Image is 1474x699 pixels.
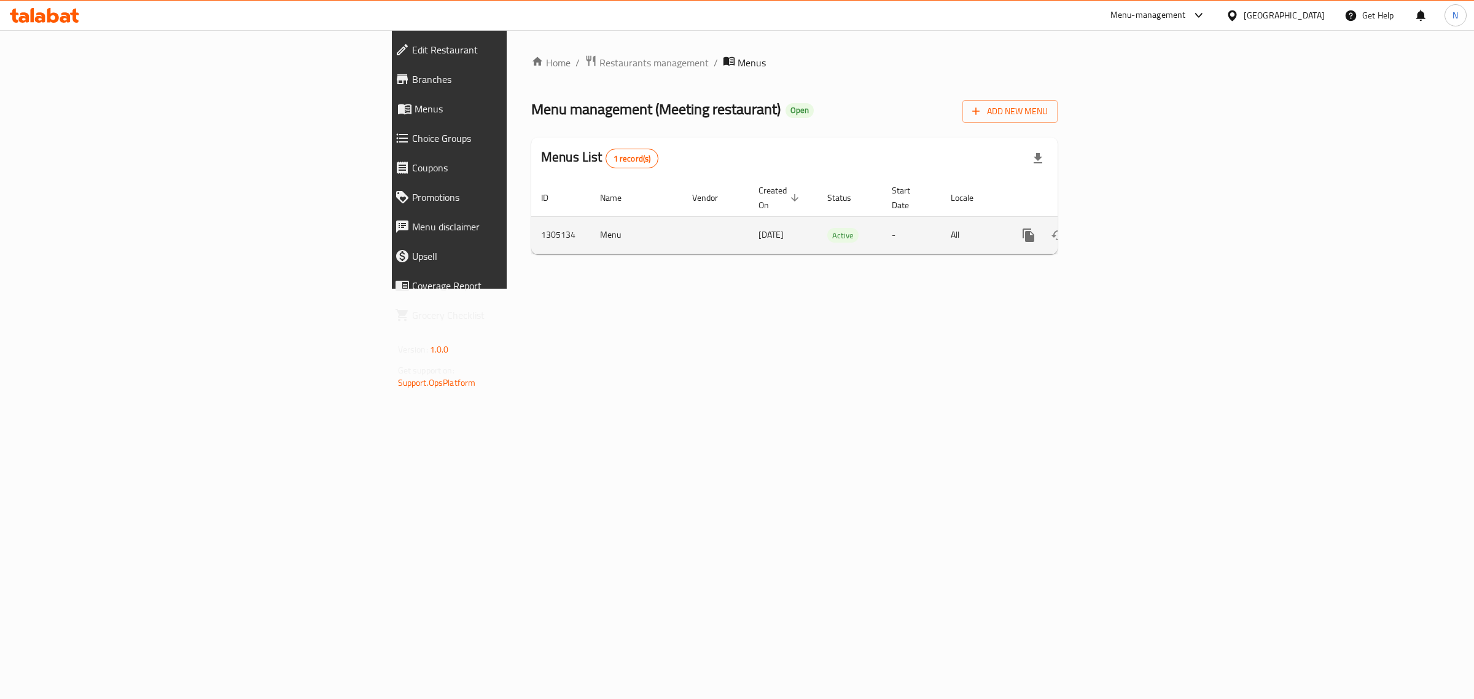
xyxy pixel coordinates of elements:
h2: Menus List [541,148,658,168]
span: Add New Menu [972,104,1048,119]
span: Version: [398,342,428,357]
a: Restaurants management [585,55,709,71]
span: ID [541,190,564,205]
span: Menu management ( Meeting restaurant ) [531,95,781,123]
a: Grocery Checklist [385,300,638,330]
span: Open [786,105,814,115]
th: Actions [1004,179,1142,217]
a: Promotions [385,182,638,212]
span: Vendor [692,190,734,205]
div: Open [786,103,814,118]
span: Upsell [412,249,628,264]
a: Support.OpsPlatform [398,375,476,391]
button: more [1014,221,1043,250]
td: All [941,216,1004,254]
span: [DATE] [758,227,784,243]
a: Upsell [385,241,638,271]
a: Coverage Report [385,271,638,300]
span: Status [827,190,867,205]
span: Start Date [892,183,926,213]
span: Coverage Report [412,278,628,293]
a: Edit Restaurant [385,35,638,64]
span: Active [827,228,859,243]
span: Promotions [412,190,628,205]
nav: breadcrumb [531,55,1058,71]
div: Active [827,228,859,243]
span: Get support on: [398,362,454,378]
span: 1.0.0 [430,342,449,357]
a: Coupons [385,153,638,182]
a: Menus [385,94,638,123]
a: Choice Groups [385,123,638,153]
span: Coupons [412,160,628,175]
div: [GEOGRAPHIC_DATA] [1244,9,1325,22]
button: Change Status [1043,221,1073,250]
a: Branches [385,64,638,94]
span: Branches [412,72,628,87]
a: Menu disclaimer [385,212,638,241]
div: Menu-management [1110,8,1186,23]
span: Choice Groups [412,131,628,146]
div: Total records count [606,149,659,168]
span: 1 record(s) [606,153,658,165]
span: Grocery Checklist [412,308,628,322]
span: Name [600,190,638,205]
span: Menu disclaimer [412,219,628,234]
span: Restaurants management [599,55,709,70]
table: enhanced table [531,179,1142,254]
span: Menus [415,101,628,116]
span: Menus [738,55,766,70]
span: Created On [758,183,803,213]
div: Export file [1023,144,1053,173]
span: Locale [951,190,989,205]
span: Edit Restaurant [412,42,628,57]
li: / [714,55,718,70]
td: - [882,216,941,254]
span: N [1453,9,1458,22]
button: Add New Menu [962,100,1058,123]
